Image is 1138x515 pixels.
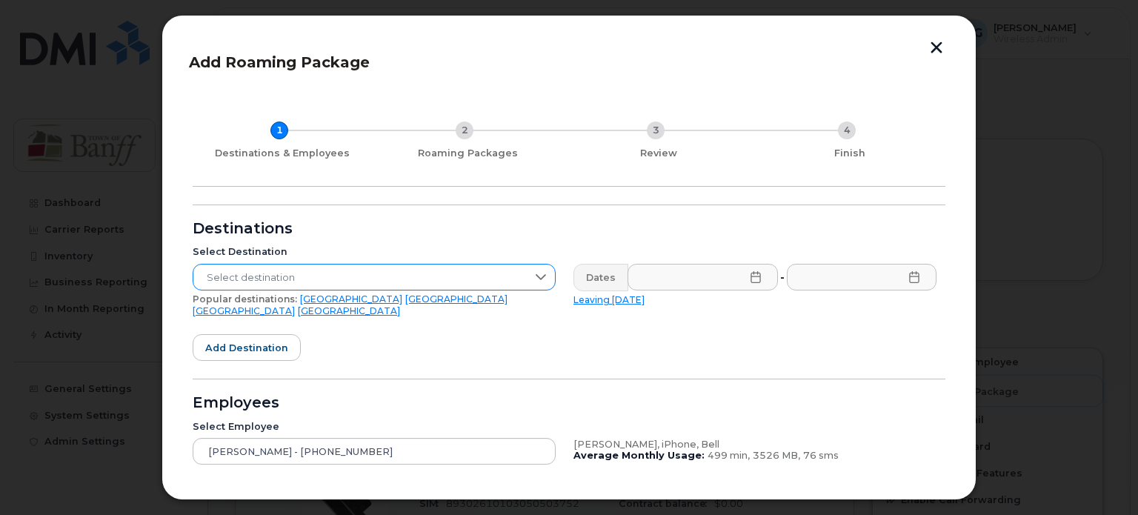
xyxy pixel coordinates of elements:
[193,265,527,291] span: Select destination
[708,450,750,461] span: 499 min,
[193,223,945,235] div: Destinations
[753,450,800,461] span: 3526 MB,
[298,305,400,316] a: [GEOGRAPHIC_DATA]
[193,334,301,361] button: Add destination
[193,397,945,409] div: Employees
[803,450,839,461] span: 76 sms
[777,264,788,290] div: -
[573,439,936,451] div: [PERSON_NAME], iPhone, Bell
[193,246,556,258] div: Select Destination
[573,294,645,305] a: Leaving [DATE]
[628,264,778,290] input: Please fill out this field
[838,122,856,139] div: 4
[300,293,402,305] a: [GEOGRAPHIC_DATA]
[193,293,297,305] span: Popular destinations:
[573,450,705,461] b: Average Monthly Usage:
[205,341,288,355] span: Add destination
[456,122,473,139] div: 2
[647,122,665,139] div: 3
[189,53,370,71] span: Add Roaming Package
[378,147,557,159] div: Roaming Packages
[193,421,556,433] div: Select Employee
[760,147,939,159] div: Finish
[569,147,748,159] div: Review
[405,293,508,305] a: [GEOGRAPHIC_DATA]
[193,438,556,465] input: Search device
[193,305,295,316] a: [GEOGRAPHIC_DATA]
[787,264,937,290] input: Please fill out this field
